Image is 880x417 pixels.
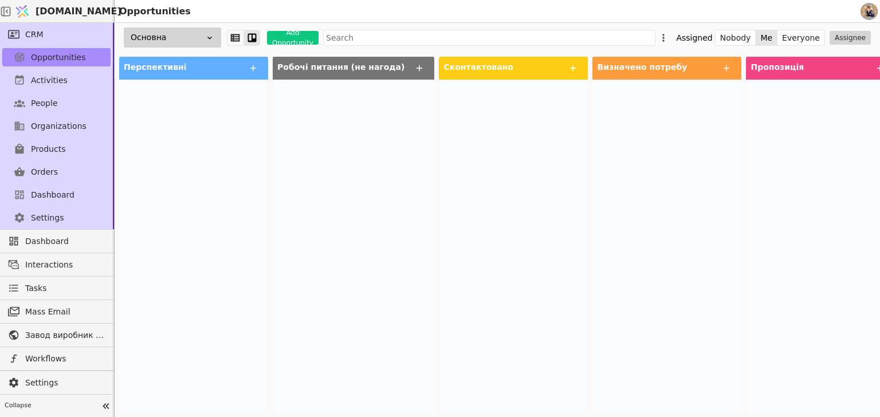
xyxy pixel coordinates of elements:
[31,143,65,155] span: Products
[597,62,687,72] span: Визначено потребу
[676,30,712,46] div: Assigned
[323,30,655,46] input: Search
[2,302,111,321] a: Mass Email
[14,1,31,22] img: Logo
[2,186,111,204] a: Dashboard
[2,373,111,392] a: Settings
[124,27,221,48] div: Основна
[2,94,111,112] a: People
[5,401,98,411] span: Collapse
[2,208,111,227] a: Settings
[31,189,74,201] span: Dashboard
[25,329,105,341] span: Завод виробник металочерепиці - B2B платформа
[267,31,319,45] button: Add Opportunity
[31,97,58,109] span: People
[756,30,777,46] button: Me
[443,62,513,72] span: Сконтактовано
[2,326,111,344] a: Завод виробник металочерепиці - B2B платформа
[751,62,804,72] span: Пропозиція
[31,120,87,132] span: Organizations
[25,29,44,41] span: CRM
[2,140,111,158] a: Products
[25,259,105,271] span: Interactions
[31,52,86,64] span: Opportunities
[11,1,115,22] a: [DOMAIN_NAME]
[716,30,756,46] button: Nobody
[25,377,105,389] span: Settings
[2,349,111,368] a: Workflows
[31,74,68,86] span: Activities
[31,166,58,178] span: Orders
[124,62,186,72] span: Перспективні
[25,353,105,365] span: Workflows
[2,232,111,250] a: Dashboard
[2,255,111,274] a: Interactions
[115,5,191,18] h2: Opportunities
[260,31,319,45] a: Add Opportunity
[2,279,111,297] a: Tasks
[2,117,111,135] a: Organizations
[25,306,105,318] span: Mass Email
[277,62,404,72] span: Робочі питання (не нагода)
[2,48,111,66] a: Opportunities
[777,30,824,46] button: Everyone
[2,163,111,181] a: Orders
[830,31,871,45] button: Assignee
[31,212,64,224] span: Settings
[2,25,111,44] a: CRM
[36,5,121,18] span: [DOMAIN_NAME]
[25,235,105,247] span: Dashboard
[25,282,47,294] span: Tasks
[2,71,111,89] a: Activities
[861,5,878,17] img: 1758274860868-menedger1-700x473.jpg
